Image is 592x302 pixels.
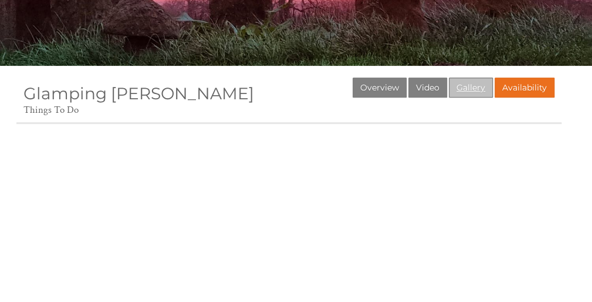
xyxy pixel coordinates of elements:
a: Glamping [PERSON_NAME] [23,83,254,103]
a: Availability [495,78,554,98]
a: Things To Do [23,103,79,116]
a: Overview [353,78,407,98]
a: Video [408,78,447,98]
a: Gallery [449,78,493,98]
